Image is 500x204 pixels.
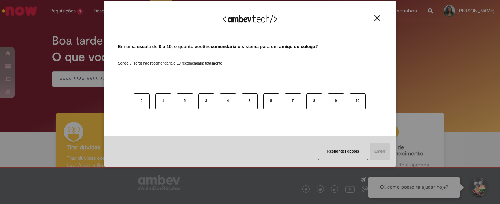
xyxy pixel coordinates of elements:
[285,93,301,109] button: 7
[306,93,322,109] button: 8
[155,93,171,109] button: 1
[134,93,150,109] button: 0
[118,52,223,66] label: Sendo 0 (zero) não recomendaria e 10 recomendaria totalmente.
[328,93,344,109] button: 9
[242,93,258,109] button: 5
[118,43,318,50] label: Em uma escala de 0 a 10, o quanto você recomendaria o sistema para um amigo ou colega?
[350,93,366,109] button: 10
[177,93,193,109] button: 2
[372,15,382,21] button: Close
[220,93,236,109] button: 4
[223,15,277,24] img: Logo Ambevtech
[198,93,214,109] button: 3
[263,93,279,109] button: 6
[318,143,368,160] button: Responder depois
[374,15,380,21] img: Close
